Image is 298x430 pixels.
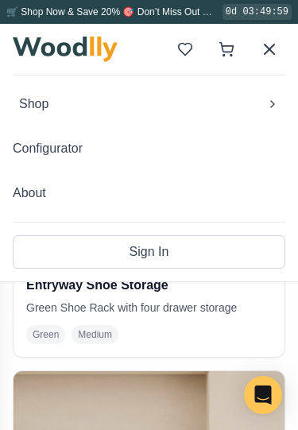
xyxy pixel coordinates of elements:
p: Green Shoe Rack with four drawer storage [26,300,272,316]
button: Sign In [13,235,285,269]
div: Open Intercom Messenger [244,376,282,414]
span: Shop [19,95,48,114]
button: About [13,177,285,209]
img: Woodlly [13,37,118,62]
button: Configurator [13,133,285,165]
div: 0d 03:49:59 [223,4,292,20]
span: 🛒 Shop Now & Save 20% 🎯 Don’t Miss Out Before Summer Ends! [6,6,296,17]
span: Medium [72,325,118,344]
button: Shop [13,88,285,120]
h3: Entryway Shoe Storage [26,277,272,293]
span: Green [26,325,65,344]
